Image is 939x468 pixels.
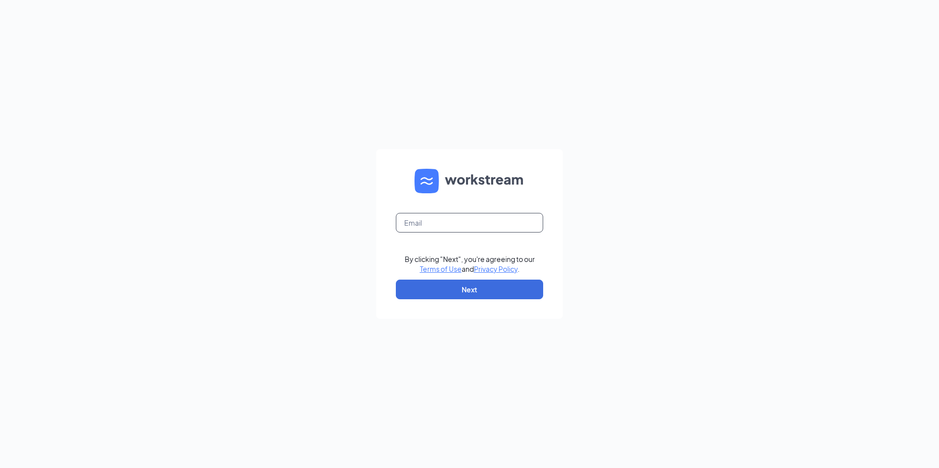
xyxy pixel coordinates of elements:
a: Privacy Policy [474,264,518,273]
input: Email [396,213,543,233]
button: Next [396,280,543,299]
img: WS logo and Workstream text [414,169,525,193]
div: By clicking "Next", you're agreeing to our and . [405,254,535,274]
a: Terms of Use [420,264,462,273]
